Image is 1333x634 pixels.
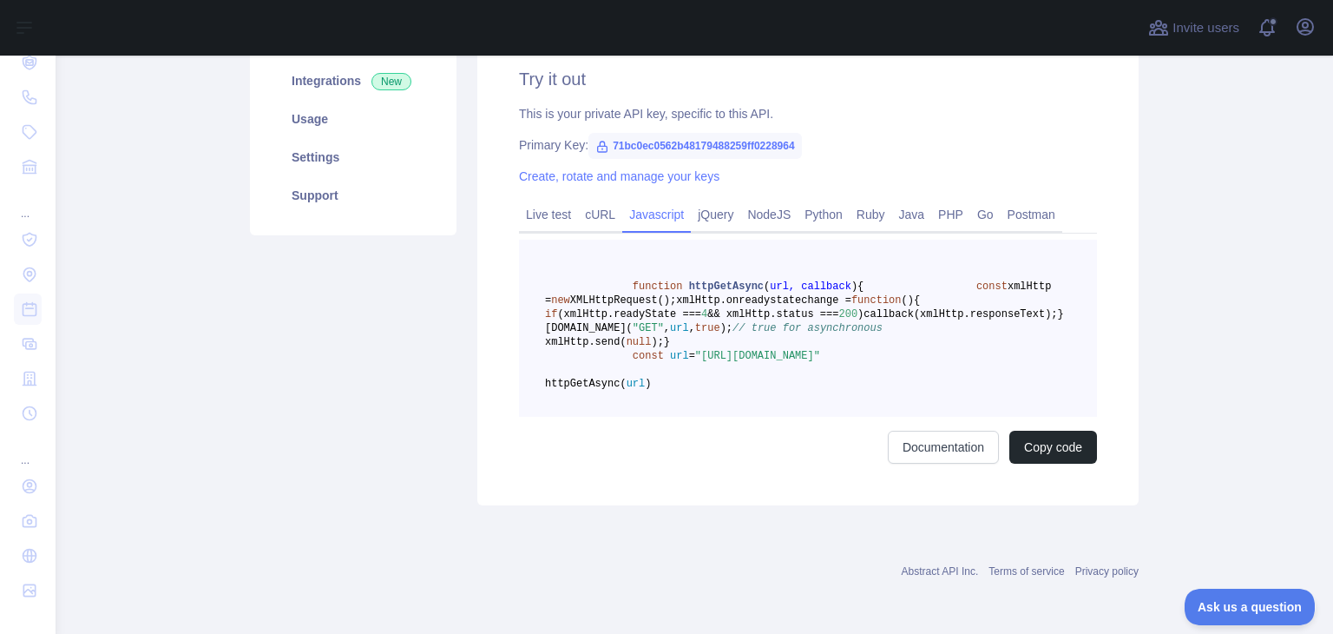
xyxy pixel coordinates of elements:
[863,308,1057,320] span: callback(xmlHttp.responseText);
[1001,201,1062,228] a: Postman
[988,565,1064,578] a: Terms of service
[633,350,664,362] span: const
[1009,431,1097,464] button: Copy code
[545,378,627,390] span: httpGetAsync(
[914,294,920,307] span: {
[770,281,851,293] span: url, callback
[695,350,820,362] span: "[URL][DOMAIN_NAME]"
[689,350,695,362] span: =
[551,294,570,307] span: new
[271,138,436,176] a: Settings
[557,308,701,320] span: (xmlHttp.readyState ===
[627,336,652,348] span: null
[902,565,979,578] a: Abstract API Inc.
[570,294,676,307] span: XMLHttpRequest();
[519,67,1097,91] h2: Try it out
[676,294,851,307] span: xmlHttp.onreadystatechange =
[851,294,902,307] span: function
[14,186,42,221] div: ...
[519,201,578,228] a: Live test
[627,378,646,390] span: url
[670,350,689,362] span: url
[931,201,970,228] a: PHP
[271,176,436,215] a: Support
[857,308,863,320] span: )
[838,308,857,320] span: 200
[588,133,802,159] span: 71bc0ec0562b48179488259ff0228964
[1172,18,1239,38] span: Invite users
[670,322,689,334] span: url
[271,100,436,138] a: Usage
[701,308,707,320] span: 4
[664,336,670,348] span: }
[633,322,664,334] span: "GET"
[689,281,764,293] span: httpGetAsync
[1058,308,1064,320] span: }
[850,201,892,228] a: Ruby
[976,281,1008,293] span: const
[851,281,857,293] span: )
[545,308,557,320] span: if
[519,105,1097,122] div: This is your private API key, specific to this API.
[857,281,863,293] span: {
[732,322,883,334] span: // true for asynchronous
[545,336,627,348] span: xmlHttp.send(
[888,431,999,464] a: Documentation
[633,281,683,293] span: function
[764,281,770,293] span: (
[691,201,740,228] a: jQuery
[371,73,411,90] span: New
[689,322,695,334] span: ,
[707,308,838,320] span: && xmlHttp.status ===
[645,378,651,390] span: )
[578,201,622,228] a: cURL
[1185,589,1316,625] iframe: Toggle Customer Support
[720,322,732,334] span: );
[970,201,1001,228] a: Go
[740,201,798,228] a: NodeJS
[545,322,633,334] span: [DOMAIN_NAME](
[1075,565,1139,578] a: Privacy policy
[664,322,670,334] span: ,
[1145,14,1243,42] button: Invite users
[892,201,932,228] a: Java
[14,433,42,467] div: ...
[901,294,907,307] span: (
[622,201,691,228] a: Javascript
[908,294,914,307] span: )
[519,136,1097,154] div: Primary Key:
[271,62,436,100] a: Integrations New
[519,169,719,183] a: Create, rotate and manage your keys
[651,336,663,348] span: );
[695,322,720,334] span: true
[798,201,850,228] a: Python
